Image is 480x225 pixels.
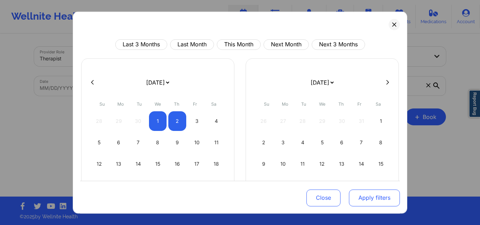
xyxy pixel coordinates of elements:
div: Sat Oct 18 2025 [207,154,225,173]
div: Wed Oct 08 2025 [149,132,167,152]
abbr: Thursday [338,101,344,106]
abbr: Wednesday [319,101,325,106]
div: Tue Nov 04 2025 [294,132,312,152]
div: Mon Nov 03 2025 [274,132,292,152]
div: Wed Nov 19 2025 [313,175,331,195]
div: Wed Oct 01 2025 [149,111,167,131]
abbr: Friday [193,101,197,106]
div: Thu Nov 13 2025 [333,154,351,173]
div: Tue Oct 21 2025 [129,175,147,195]
div: Wed Nov 12 2025 [313,154,331,173]
div: Sat Nov 22 2025 [372,175,390,195]
div: Thu Oct 09 2025 [168,132,186,152]
div: Sat Oct 11 2025 [207,132,225,152]
div: Mon Oct 06 2025 [110,132,128,152]
div: Mon Nov 10 2025 [274,154,292,173]
div: Wed Oct 15 2025 [149,154,167,173]
div: Sun Oct 12 2025 [90,154,108,173]
div: Fri Nov 21 2025 [352,175,370,195]
div: Mon Oct 13 2025 [110,154,128,173]
div: Thu Oct 23 2025 [168,175,186,195]
div: Fri Oct 03 2025 [188,111,206,131]
button: Close [306,190,340,206]
div: Tue Oct 07 2025 [129,132,147,152]
div: Sat Oct 04 2025 [207,111,225,131]
button: Last 3 Months [115,39,167,49]
button: Apply filters [349,190,400,206]
div: Sun Nov 02 2025 [255,132,273,152]
div: Sat Oct 25 2025 [207,175,225,195]
abbr: Saturday [211,101,216,106]
div: Sat Nov 01 2025 [372,111,390,131]
div: Fri Oct 17 2025 [188,154,206,173]
div: Sun Nov 16 2025 [255,175,273,195]
abbr: Monday [117,101,124,106]
abbr: Tuesday [301,101,306,106]
abbr: Sunday [99,101,105,106]
div: Wed Nov 05 2025 [313,132,331,152]
abbr: Sunday [264,101,269,106]
div: Tue Nov 18 2025 [294,175,312,195]
div: Sun Oct 05 2025 [90,132,108,152]
div: Thu Nov 06 2025 [333,132,351,152]
div: Thu Oct 16 2025 [168,154,186,173]
div: Fri Oct 24 2025 [188,175,206,195]
abbr: Monday [282,101,288,106]
button: Next Month [264,39,309,49]
div: Thu Nov 20 2025 [333,175,351,195]
div: Wed Oct 22 2025 [149,175,167,195]
div: Tue Nov 11 2025 [294,154,312,173]
div: Sun Nov 09 2025 [255,154,273,173]
div: Mon Oct 20 2025 [110,175,128,195]
button: This Month [217,39,261,49]
abbr: Thursday [174,101,179,106]
abbr: Friday [357,101,362,106]
div: Fri Oct 10 2025 [188,132,206,152]
div: Sat Nov 15 2025 [372,154,390,173]
div: Sun Oct 19 2025 [90,175,108,195]
div: Fri Nov 07 2025 [352,132,370,152]
div: Fri Nov 14 2025 [352,154,370,173]
abbr: Wednesday [155,101,161,106]
abbr: Saturday [376,101,381,106]
button: Last Month [170,39,214,49]
div: Thu Oct 02 2025 [168,111,186,131]
div: Mon Nov 17 2025 [274,175,292,195]
div: Sat Nov 08 2025 [372,132,390,152]
button: Next 3 Months [312,39,365,49]
abbr: Tuesday [137,101,142,106]
div: Tue Oct 14 2025 [129,154,147,173]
